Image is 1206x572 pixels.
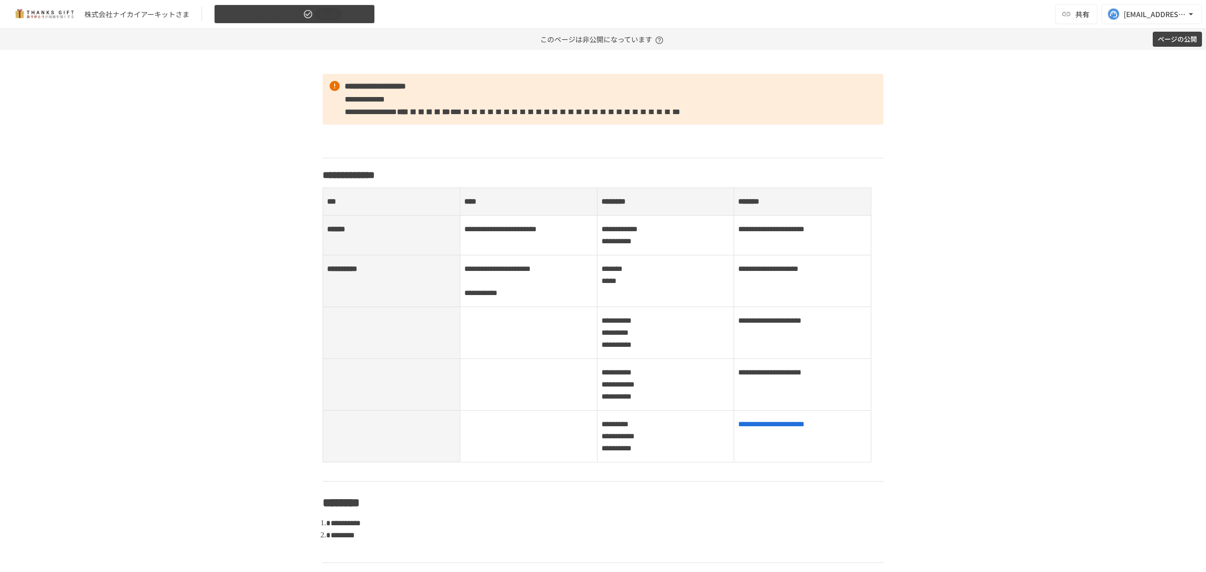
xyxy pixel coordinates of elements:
div: 株式会社ナイカイアーキットさま [84,9,189,20]
button: ページの公開 [1153,32,1202,47]
button: 【[DATE]】振り返りMTG非公開 [214,5,375,24]
span: 共有 [1075,9,1089,20]
button: 共有 [1055,4,1097,24]
img: mMP1OxWUAhQbsRWCurg7vIHe5HqDpP7qZo7fRoNLXQh [12,6,76,22]
button: [EMAIL_ADDRESS][DOMAIN_NAME] [1101,4,1202,24]
div: [EMAIL_ADDRESS][DOMAIN_NAME] [1124,8,1186,21]
p: このページは非公開になっています [540,29,666,50]
span: 非公開 [315,9,341,20]
span: 【[DATE]】振り返りMTG [221,8,301,21]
